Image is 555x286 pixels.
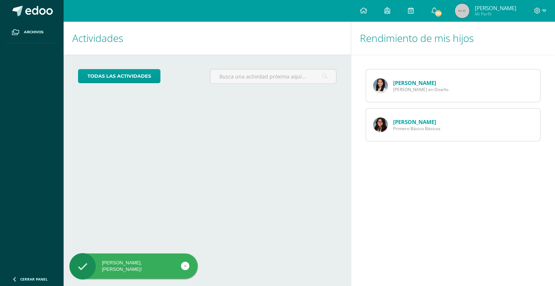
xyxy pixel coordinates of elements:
span: Primero Básico Básicos [393,125,440,132]
a: [PERSON_NAME] [393,79,436,86]
img: 8f43f48107eb3ca1e59a891e5a642ad2.png [373,78,388,93]
a: Archivos [6,22,58,43]
span: Mi Perfil [475,11,516,17]
span: [PERSON_NAME] en Diseño [393,86,448,93]
span: 701 [434,9,442,17]
span: Cerrar panel [20,277,48,282]
img: 45x45 [455,4,469,18]
h1: Rendimiento de mis hijos [360,22,546,55]
img: a98886af4f2ad72d53555292d1db0732.png [373,118,388,132]
span: Archivos [24,29,43,35]
a: [PERSON_NAME] [393,118,436,125]
input: Busca una actividad próxima aquí... [210,69,336,84]
span: [PERSON_NAME] [475,4,516,12]
h1: Actividades [72,22,342,55]
a: todas las Actividades [78,69,160,83]
div: [PERSON_NAME], [PERSON_NAME]! [69,260,198,273]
